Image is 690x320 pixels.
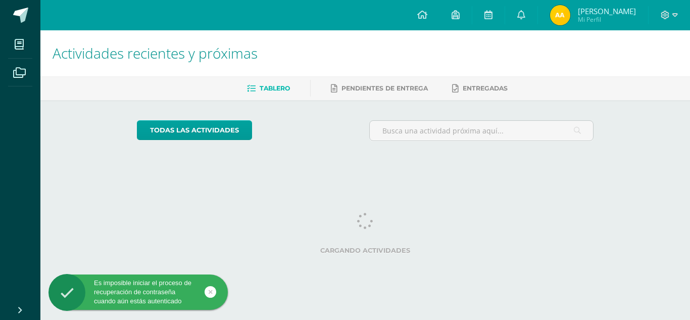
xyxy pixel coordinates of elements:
span: Actividades recientes y próximas [53,43,258,63]
span: Entregadas [463,84,508,92]
a: Entregadas [452,80,508,97]
a: todas las Actividades [137,120,252,140]
span: Tablero [260,84,290,92]
a: Pendientes de entrega [331,80,428,97]
span: Pendientes de entrega [341,84,428,92]
div: Es imposible iniciar el proceso de recuperación de contraseña cuando aún estás autenticado [48,279,228,306]
img: aa06b5c399baf92bf6a13e0bfb13f74e.png [550,5,570,25]
input: Busca una actividad próxima aquí... [370,121,594,141]
span: Mi Perfil [578,15,636,24]
a: Tablero [247,80,290,97]
label: Cargando actividades [137,247,594,254]
span: [PERSON_NAME] [578,6,636,16]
